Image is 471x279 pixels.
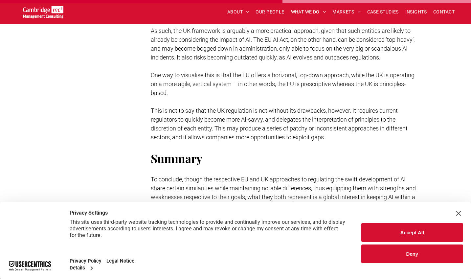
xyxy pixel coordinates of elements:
[252,7,287,17] a: OUR PEOPLE
[151,27,415,61] span: As such, the UK framework is arguably a more practical approach, given that such entities are lik...
[151,176,416,227] span: To conclude, though the respective EU and UK approaches to regulating the swift development of AI...
[23,7,64,14] a: Your Business Transformed | Cambridge Management Consulting
[224,7,253,17] a: ABOUT
[23,6,64,18] img: Go to Homepage
[329,7,364,17] a: MARKETS
[430,7,458,17] a: CONTACT
[151,151,202,166] span: Summary
[364,7,402,17] a: CASE STUDIES
[402,7,430,17] a: INSIGHTS
[288,7,329,17] a: WHAT WE DO
[151,72,415,96] span: One way to visualise this is that the EU offers a horizonal, top-down approach, while the UK is o...
[151,107,408,141] span: This is not to say that the UK regulation is not without its drawbacks, however. It requires curr...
